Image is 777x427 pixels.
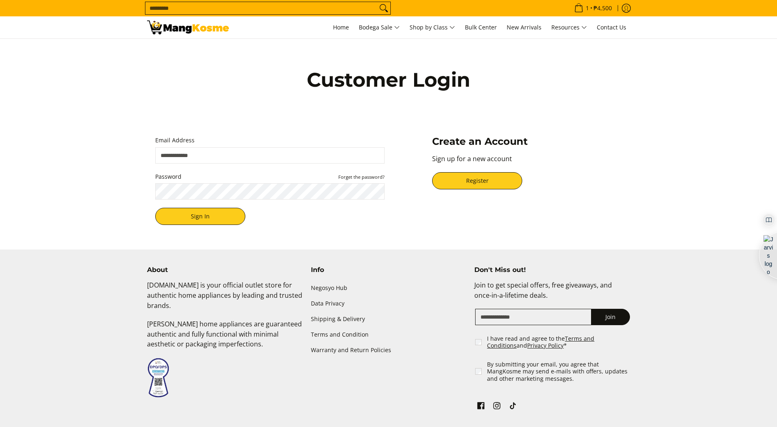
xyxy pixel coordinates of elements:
span: Home [333,23,349,31]
h3: Create an Account [432,135,622,148]
a: Terms and Conditions [487,335,594,350]
p: [PERSON_NAME] home appliances are guaranteed authentic and fully functional with minimal aestheti... [147,319,303,357]
a: Data Privacy [311,296,467,311]
button: Password [338,173,385,180]
p: [DOMAIN_NAME] is your official outlet store for authentic home appliances by leading and trusted ... [147,280,303,319]
h4: Don't Miss out! [474,266,630,274]
h1: Customer Login [208,67,569,92]
span: 1 [584,5,590,11]
a: Contact Us [593,16,630,38]
span: • [572,4,614,13]
span: Shop by Class [410,22,455,33]
a: Terms and Condition [311,327,467,343]
a: Resources [547,16,591,38]
span: New Arrivals [507,23,541,31]
a: Warranty and Return Policies [311,343,467,358]
a: Register [432,172,522,189]
span: Bulk Center [465,23,497,31]
span: Contact Us [597,23,626,31]
a: Bodega Sale [355,16,404,38]
button: Join [591,309,630,325]
p: Join to get special offers, free giveaways, and once-in-a-lifetime deals. [474,280,630,309]
a: Negosyo Hub [311,280,467,296]
a: Privacy Policy [527,342,564,349]
span: Bodega Sale [359,22,400,33]
h4: About [147,266,303,274]
span: ₱4,500 [592,5,613,11]
img: Data Privacy Seal [147,357,170,398]
a: Home [329,16,353,38]
button: Search [377,2,390,14]
label: Password [155,172,385,182]
a: Shipping & Delivery [311,312,467,327]
p: Sign up for a new account [432,154,622,172]
a: See Mang Kosme on Instagram [491,400,503,414]
a: Bulk Center [461,16,501,38]
nav: Main Menu [237,16,630,38]
label: I have read and agree to the and * [487,335,631,349]
img: Account | Mang Kosme [147,20,229,34]
a: See Mang Kosme on TikTok [507,400,519,414]
a: See Mang Kosme on Facebook [475,400,487,414]
label: Email Address [155,135,385,146]
button: Sign In [155,208,245,225]
a: Shop by Class [405,16,459,38]
h4: Info [311,266,467,274]
label: By submitting your email, you agree that MangKosme may send e-mails with offers, updates and othe... [487,361,631,382]
span: Resources [551,22,587,33]
small: Forget the password? [338,174,385,180]
a: New Arrivals [503,16,546,38]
